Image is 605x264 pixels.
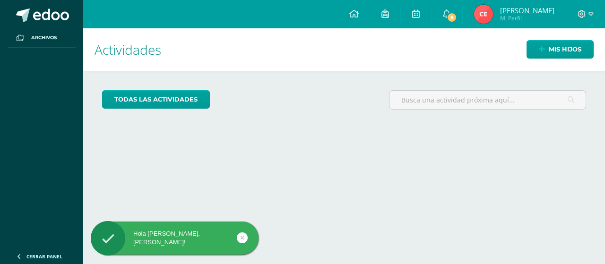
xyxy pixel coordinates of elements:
img: 83c284633481ab8cb6aba19068de3175.png [474,5,493,24]
span: Archivos [31,34,57,42]
div: Hola [PERSON_NAME], [PERSON_NAME]! [91,230,259,247]
a: Mis hijos [527,40,594,59]
h1: Actividades [95,28,594,71]
a: todas las Actividades [102,90,210,109]
span: 8 [447,12,457,23]
input: Busca una actividad próxima aquí... [389,91,586,109]
span: Cerrar panel [26,253,62,260]
span: Mis hijos [549,41,581,58]
span: Mi Perfil [500,14,554,22]
a: Archivos [8,28,76,48]
span: [PERSON_NAME] [500,6,554,15]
